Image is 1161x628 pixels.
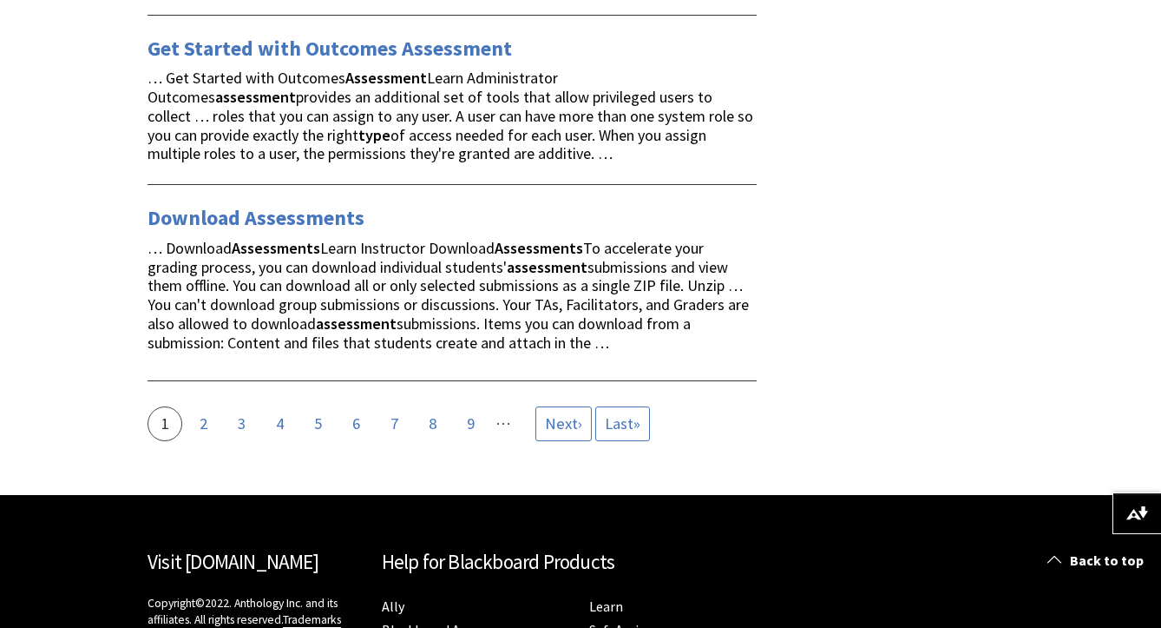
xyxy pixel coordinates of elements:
span: Last [605,413,633,433]
span: … Download Learn Instructor Download To accelerate your grading process, you can download individ... [148,238,749,353]
a: 2 [186,407,220,441]
a: 5 [300,407,335,441]
a: 8 [415,407,449,441]
a: 1 [148,407,182,441]
h2: Help for Blackboard Products [382,547,780,578]
a: Ally [382,598,404,616]
a: Trademarks [283,612,341,628]
a: Back to top [1034,545,1161,577]
a: 6 [338,407,373,441]
a: 3 [224,407,259,441]
a: Visit [DOMAIN_NAME] [148,549,318,574]
a: Learn [589,598,623,616]
span: » [605,413,640,433]
a: Download Assessments [148,204,364,232]
span: … Get Started with Outcomes Learn Administrator Outcomes provides an additional set of tools that... [148,68,753,163]
span: Next [545,413,578,433]
a: 9 [453,407,488,441]
strong: Assessment [345,68,427,88]
strong: Assessments [495,238,583,258]
a: 7 [377,407,411,441]
li: … [495,407,510,432]
strong: assessment [215,87,296,107]
strong: type [358,125,390,145]
strong: assessment [507,257,587,277]
strong: assessment [316,314,397,334]
strong: Assessments [232,238,320,258]
span: › [545,413,582,433]
a: 4 [262,407,297,441]
a: Get Started with Outcomes Assessment [148,35,512,63]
